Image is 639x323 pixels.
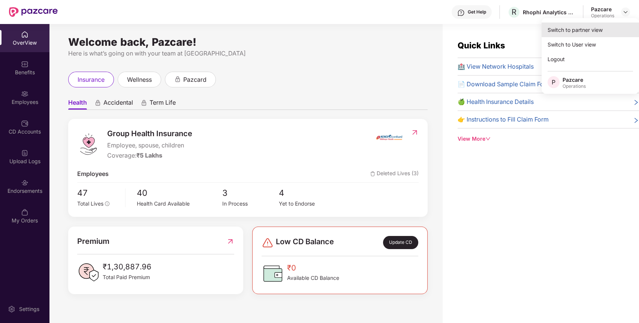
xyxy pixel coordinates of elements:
[77,261,100,284] img: PaidPremiumIcon
[21,60,28,68] img: svg+xml;base64,PHN2ZyBpZD0iQmVuZWZpdHMiIHhtbG5zPSJodHRwOi8vd3d3LnczLm9yZy8yMDAwL3N2ZyIgd2lkdGg9Ij...
[77,236,109,247] span: Premium
[563,76,586,83] div: Pazcare
[77,186,120,200] span: 47
[411,129,419,136] img: RedirectIcon
[21,90,28,98] img: svg+xml;base64,PHN2ZyBpZD0iRW1wbG95ZWVzIiB4bWxucz0iaHR0cDovL3d3dy53My5vcmcvMjAwMC9zdmciIHdpZHRoPS...
[552,78,555,87] span: P
[279,200,336,208] div: Yet to Endorse
[276,236,334,249] span: Low CD Balance
[591,13,614,19] div: Operations
[226,236,234,247] img: RedirectIcon
[523,9,575,16] div: Rhophi Analytics LLP
[68,99,87,110] span: Health
[141,99,147,106] div: animation
[137,186,222,200] span: 40
[21,149,28,157] img: svg+xml;base64,PHN2ZyBpZD0iVXBsb2FkX0xvZ3MiIGRhdGEtbmFtZT0iVXBsb2FkIExvZ3MiIHhtbG5zPSJodHRwOi8vd3...
[633,99,639,107] span: right
[78,75,105,84] span: insurance
[262,262,284,285] img: CDBalanceIcon
[9,7,58,17] img: New Pazcare Logo
[107,151,192,160] div: Coverage:
[512,8,516,17] span: R
[623,9,629,15] img: svg+xml;base64,PHN2ZyBpZD0iRHJvcGRvd24tMzJ4MzIiIHhtbG5zPSJodHRwOi8vd3d3LnczLm9yZy8yMDAwL3N2ZyIgd2...
[563,83,586,89] div: Operations
[174,76,181,83] div: animation
[103,261,151,273] span: ₹1,30,887.96
[375,128,403,147] img: insurerIcon
[107,141,192,150] span: Employee, spouse, children
[542,37,639,52] div: Switch to User view
[137,200,222,208] div: Health Card Available
[370,169,419,179] span: Deleted Lives (3)
[542,23,639,37] div: Switch to partner view
[458,41,505,50] span: Quick Links
[383,236,418,249] div: Update CD
[183,75,207,84] span: pazcard
[591,6,614,13] div: Pazcare
[107,128,192,140] span: Group Health Insurance
[21,31,28,38] img: svg+xml;base64,PHN2ZyBpZD0iSG9tZSIgeG1sbnM9Imh0dHA6Ly93d3cudzMub3JnLzIwMDAvc3ZnIiB3aWR0aD0iMjAiIG...
[103,99,133,110] span: Accidental
[105,201,109,206] span: info-circle
[458,97,534,107] span: 🍏 Health Insurance Details
[150,99,176,110] span: Term Life
[21,209,28,216] img: svg+xml;base64,PHN2ZyBpZD0iTXlfT3JkZXJzIiBkYXRhLW5hbWU9Ik15IE9yZGVycyIgeG1sbnM9Imh0dHA6Ly93d3cudz...
[485,136,491,141] span: down
[77,133,100,155] img: logo
[468,9,486,15] div: Get Help
[136,152,162,159] span: ₹5 Lakhs
[287,262,339,274] span: ₹0
[77,169,109,179] span: Employees
[633,116,639,124] span: right
[542,52,639,66] div: Logout
[21,120,28,127] img: svg+xml;base64,PHN2ZyBpZD0iQ0RfQWNjb3VudHMiIGRhdGEtbmFtZT0iQ0QgQWNjb3VudHMiIHhtbG5zPSJodHRwOi8vd3...
[8,305,15,313] img: svg+xml;base64,PHN2ZyBpZD0iU2V0dGluZy0yMHgyMCIgeG1sbnM9Imh0dHA6Ly93d3cudzMub3JnLzIwMDAvc3ZnIiB3aW...
[458,135,639,143] div: View More
[458,115,549,124] span: 👉 Instructions to Fill Claim Form
[458,80,551,89] span: 📄 Download Sample Claim Form
[17,305,42,313] div: Settings
[222,186,279,200] span: 3
[370,171,375,176] img: deleteIcon
[457,9,465,17] img: svg+xml;base64,PHN2ZyBpZD0iSGVscC0zMngzMiIgeG1sbnM9Imh0dHA6Ly93d3cudzMub3JnLzIwMDAvc3ZnIiB3aWR0aD...
[458,62,534,71] span: 🏥 View Network Hospitals
[279,186,336,200] span: 4
[103,273,151,281] span: Total Paid Premium
[262,237,274,249] img: svg+xml;base64,PHN2ZyBpZD0iRGFuZ2VyLTMyeDMyIiB4bWxucz0iaHR0cDovL3d3dy53My5vcmcvMjAwMC9zdmciIHdpZH...
[287,274,339,282] span: Available CD Balance
[77,200,103,207] span: Total Lives
[21,179,28,186] img: svg+xml;base64,PHN2ZyBpZD0iRW5kb3JzZW1lbnRzIiB4bWxucz0iaHR0cDovL3d3dy53My5vcmcvMjAwMC9zdmciIHdpZH...
[222,200,279,208] div: In Process
[94,99,101,106] div: animation
[68,49,428,58] div: Here is what’s going on with your team at [GEOGRAPHIC_DATA]
[127,75,152,84] span: wellness
[68,39,428,45] div: Welcome back, Pazcare!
